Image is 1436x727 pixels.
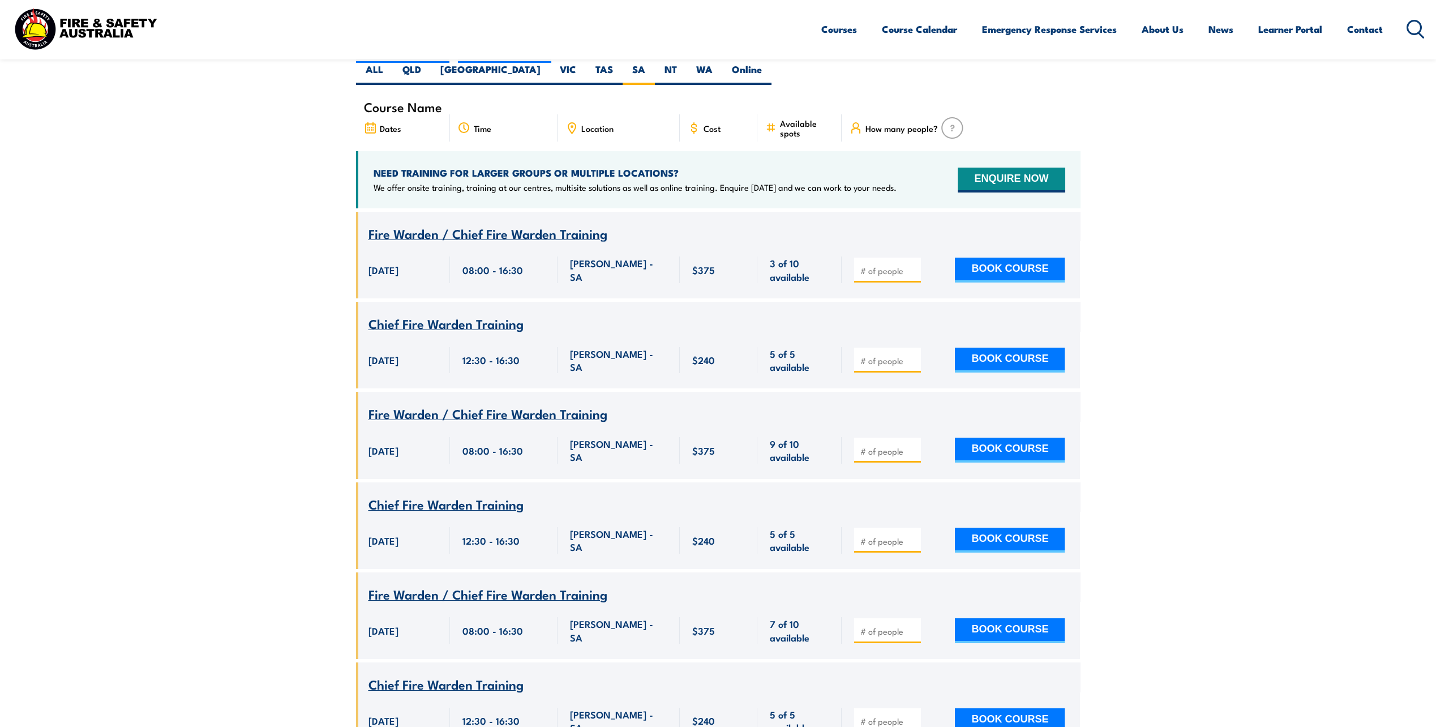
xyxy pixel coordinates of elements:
[770,527,829,554] span: 5 of 5 available
[368,227,607,241] a: Fire Warden / Chief Fire Warden Training
[1258,14,1322,44] a: Learner Portal
[368,224,607,243] span: Fire Warden / Chief Fire Warden Training
[368,714,398,727] span: [DATE]
[368,678,524,692] a: Chief Fire Warden Training
[462,263,523,276] span: 08:00 - 16:30
[380,123,401,133] span: Dates
[958,168,1065,193] button: ENQUIRE NOW
[368,353,398,366] span: [DATE]
[393,63,431,85] label: QLD
[374,182,897,193] p: We offer onsite training, training at our centres, multisite solutions as well as online training...
[692,534,715,547] span: $240
[462,444,523,457] span: 08:00 - 16:30
[704,123,721,133] span: Cost
[374,166,897,179] h4: NEED TRAINING FOR LARGER GROUPS OR MULTIPLE LOCATIONS?
[882,14,957,44] a: Course Calendar
[368,674,524,694] span: Chief Fire Warden Training
[955,438,1065,463] button: BOOK COURSE
[692,353,715,366] span: $240
[462,534,520,547] span: 12:30 - 16:30
[955,618,1065,643] button: BOOK COURSE
[368,498,524,512] a: Chief Fire Warden Training
[368,534,398,547] span: [DATE]
[860,536,917,547] input: # of people
[860,716,917,727] input: # of people
[770,347,829,374] span: 5 of 5 available
[692,714,715,727] span: $240
[364,102,442,112] span: Course Name
[955,258,1065,283] button: BOOK COURSE
[368,584,607,604] span: Fire Warden / Chief Fire Warden Training
[770,437,829,464] span: 9 of 10 available
[1142,14,1184,44] a: About Us
[462,624,523,637] span: 08:00 - 16:30
[692,624,715,637] span: $375
[431,63,550,85] label: [GEOGRAPHIC_DATA]
[821,14,857,44] a: Courses
[955,348,1065,373] button: BOOK COURSE
[586,63,623,85] label: TAS
[692,263,715,276] span: $375
[860,265,917,276] input: # of people
[368,404,607,423] span: Fire Warden / Chief Fire Warden Training
[955,528,1065,553] button: BOOK COURSE
[860,355,917,366] input: # of people
[368,444,398,457] span: [DATE]
[570,617,667,644] span: [PERSON_NAME] - SA
[356,63,393,85] label: ALL
[770,256,829,283] span: 3 of 10 available
[570,437,667,464] span: [PERSON_NAME] - SA
[474,123,491,133] span: Time
[982,14,1117,44] a: Emergency Response Services
[623,63,655,85] label: SA
[1347,14,1383,44] a: Contact
[570,347,667,374] span: [PERSON_NAME] - SA
[722,63,771,85] label: Online
[462,353,520,366] span: 12:30 - 16:30
[550,63,586,85] label: VIC
[1208,14,1233,44] a: News
[860,626,917,637] input: # of people
[581,123,614,133] span: Location
[860,446,917,457] input: # of people
[368,624,398,637] span: [DATE]
[368,494,524,514] span: Chief Fire Warden Training
[770,617,829,644] span: 7 of 10 available
[655,63,687,85] label: NT
[368,317,524,331] a: Chief Fire Warden Training
[570,527,667,554] span: [PERSON_NAME] - SA
[462,714,520,727] span: 12:30 - 16:30
[368,314,524,333] span: Chief Fire Warden Training
[570,256,667,283] span: [PERSON_NAME] - SA
[368,407,607,421] a: Fire Warden / Chief Fire Warden Training
[687,63,722,85] label: WA
[780,118,834,138] span: Available spots
[692,444,715,457] span: $375
[368,588,607,602] a: Fire Warden / Chief Fire Warden Training
[368,263,398,276] span: [DATE]
[865,123,938,133] span: How many people?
